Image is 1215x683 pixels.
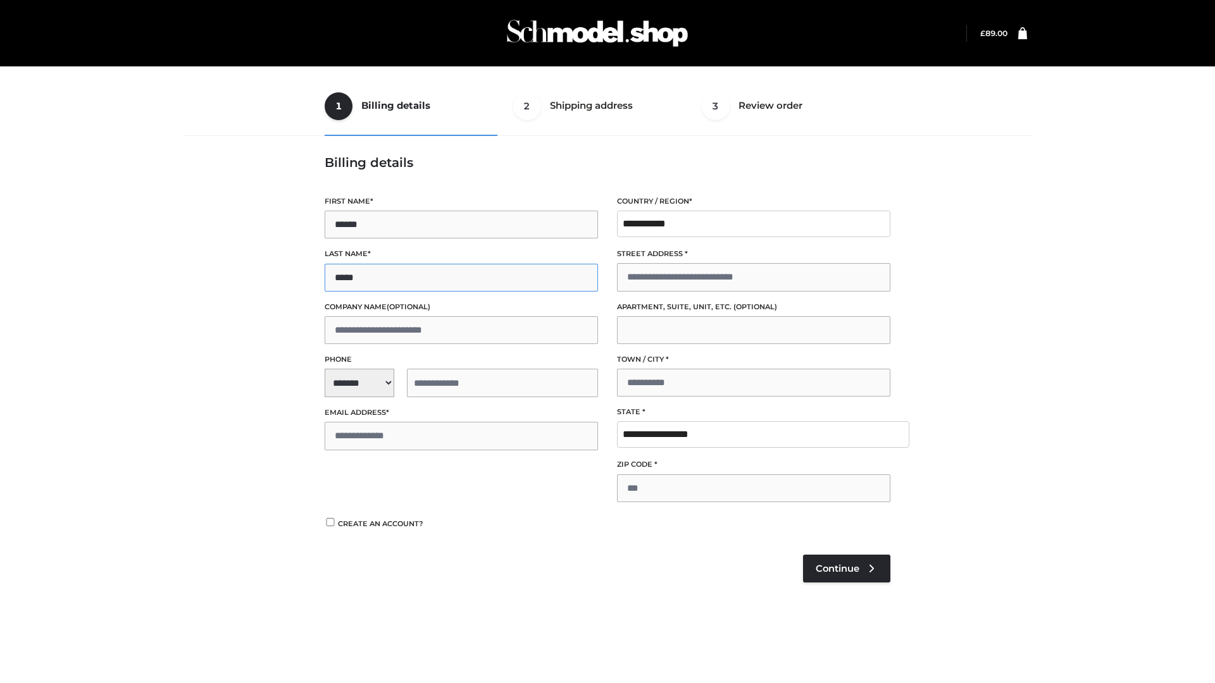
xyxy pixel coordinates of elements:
label: Town / City [617,354,890,366]
bdi: 89.00 [980,28,1007,38]
span: (optional) [733,302,777,311]
img: Schmodel Admin 964 [502,8,692,58]
label: Email address [325,407,598,419]
span: (optional) [387,302,430,311]
span: Continue [816,563,859,574]
span: Create an account? [338,519,423,528]
span: £ [980,28,985,38]
label: Street address [617,248,890,260]
label: Phone [325,354,598,366]
label: State [617,406,890,418]
label: Apartment, suite, unit, etc. [617,301,890,313]
label: Last name [325,248,598,260]
a: £89.00 [980,28,1007,38]
label: Company name [325,301,598,313]
label: Country / Region [617,195,890,207]
h3: Billing details [325,155,890,170]
label: First name [325,195,598,207]
a: Continue [803,555,890,582]
label: ZIP Code [617,458,890,471]
input: Create an account? [325,518,336,526]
